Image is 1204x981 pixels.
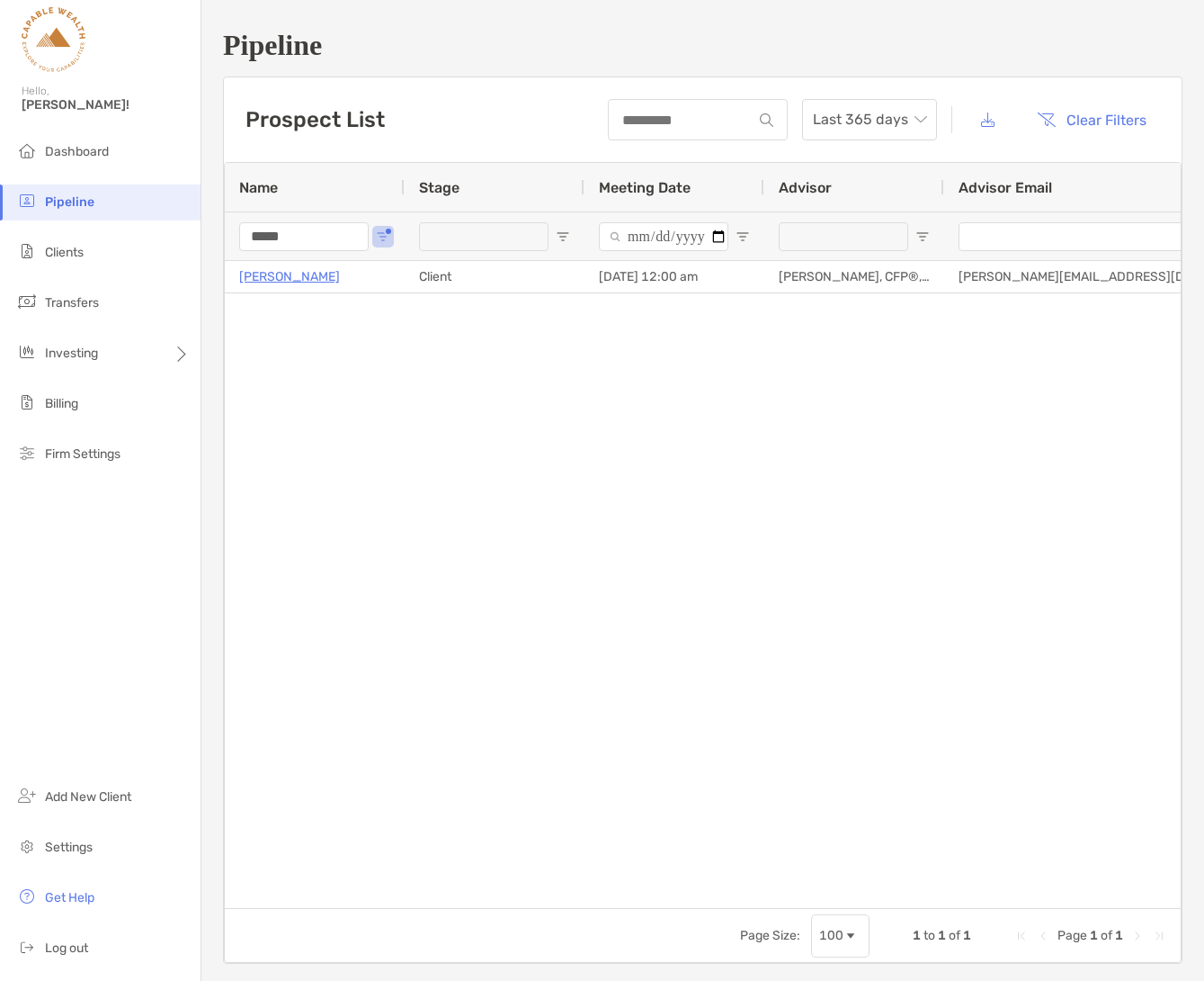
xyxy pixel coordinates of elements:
[779,179,832,196] span: Advisor
[16,936,38,958] img: logout icon
[1014,929,1029,943] div: First Page
[223,29,1182,62] h1: Pipeline
[45,144,109,159] span: Dashboard
[599,222,728,251] input: Meeting Date Filter Input
[1090,928,1098,943] span: 1
[1036,929,1050,943] div: Previous Page
[16,442,38,463] img: firm-settings icon
[556,229,570,244] button: Open Filter Menu
[239,179,278,196] span: Name
[764,261,944,292] div: [PERSON_NAME], CFP®, CIMA, CEPA
[45,194,94,210] span: Pipeline
[811,914,870,958] div: Page Size
[813,100,926,139] span: Last 365 days
[938,928,946,943] span: 1
[45,890,94,905] span: Get Help
[599,179,691,196] span: Meeting Date
[949,928,960,943] span: of
[819,928,843,943] div: 100
[923,928,935,943] span: to
[22,7,85,72] img: Zoe Logo
[16,240,38,262] img: clients icon
[16,291,38,312] img: transfers icon
[45,940,88,956] span: Log out
[245,107,385,132] h3: Prospect List
[16,835,38,857] img: settings icon
[16,886,38,907] img: get-help icon
[45,396,78,411] span: Billing
[239,265,340,288] a: [PERSON_NAME]
[419,179,459,196] span: Stage
[1115,928,1123,943] span: 1
[740,928,800,943] div: Page Size:
[16,190,38,211] img: pipeline icon
[959,179,1052,196] span: Advisor Email
[405,261,584,292] div: Client
[1101,928,1112,943] span: of
[376,229,390,244] button: Open Filter Menu
[1130,929,1145,943] div: Next Page
[45,446,120,462] span: Firm Settings
[760,113,773,127] img: input icon
[45,789,131,805] span: Add New Client
[915,229,930,244] button: Open Filter Menu
[913,928,921,943] span: 1
[45,346,98,361] span: Investing
[1023,100,1160,139] button: Clear Filters
[736,229,750,244] button: Open Filter Menu
[45,245,84,260] span: Clients
[963,928,971,943] span: 1
[45,840,93,855] span: Settings
[16,139,38,161] img: dashboard icon
[16,785,38,806] img: add_new_client icon
[45,295,99,310] span: Transfers
[16,341,38,363] img: investing icon
[1057,928,1087,943] span: Page
[1152,929,1166,943] div: Last Page
[16,391,38,413] img: billing icon
[584,261,764,292] div: [DATE] 12:00 am
[22,97,190,112] span: [PERSON_NAME]!
[239,222,369,251] input: Name Filter Input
